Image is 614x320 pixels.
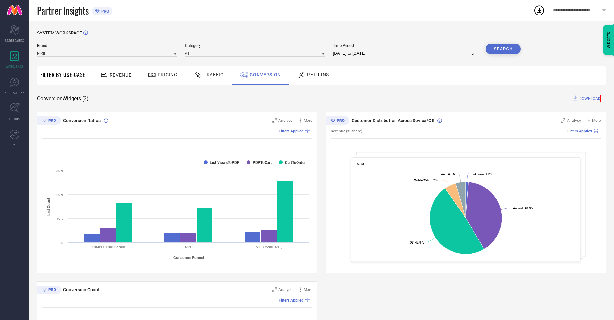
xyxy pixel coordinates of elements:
[326,116,349,126] div: Premium
[472,172,484,176] tspan: Unknown
[486,44,521,54] button: Search
[414,179,429,182] tspan: Mobile Web
[185,44,325,48] span: Category
[331,129,362,133] span: Revenue (% share)
[472,172,492,176] text: : 1.2 %
[158,72,178,77] span: Pricing
[204,72,224,77] span: Traffic
[56,193,63,197] text: 20 %
[37,116,61,126] div: Premium
[272,287,277,292] svg: Zoom
[5,90,24,95] span: SUGGESTIONS
[6,64,24,69] span: WORKSPACE
[304,118,312,123] span: More
[9,116,20,121] span: TRENDS
[592,118,601,123] span: More
[37,30,82,35] span: SYSTEM WORKSPACE
[92,245,125,249] text: COMPETITOR BRANDS
[285,160,306,165] text: CartToOrder
[100,9,109,14] span: PRO
[333,50,478,57] input: Select time period
[253,160,272,165] text: PDPToCart
[256,245,282,249] text: ALL BRANDS (ALL)
[311,129,312,133] span: |
[173,256,204,260] tspan: Consumer Funnel
[352,118,434,123] span: Customer Distribution Across Device/OS
[40,71,85,79] span: Filter By Use-Case
[357,162,365,166] span: NIKE
[63,118,101,123] span: Conversion Ratios
[513,207,523,210] tspan: Android
[12,142,18,147] span: FWD
[279,129,304,133] span: Filters Applied
[37,95,89,102] span: Conversion Widgets ( 3 )
[56,217,63,220] text: 10 %
[414,179,438,182] text: : 5.2 %
[579,95,601,102] span: DOWNLOAD
[409,241,414,244] tspan: IOS
[567,118,581,123] span: Analyse
[409,241,424,244] text: : 48.8 %
[311,298,312,303] span: |
[333,44,478,48] span: Time Period
[307,72,329,77] span: Returns
[278,118,292,123] span: Analyse
[56,169,63,173] text: 30 %
[278,287,292,292] span: Analyse
[61,241,63,245] text: 0
[5,38,24,43] span: SCORECARDS
[37,4,89,17] span: Partner Insights
[441,172,455,176] text: : 4.5 %
[441,172,446,176] tspan: Web
[250,72,281,77] span: Conversion
[304,287,312,292] span: More
[37,44,177,48] span: Brand
[210,160,239,165] text: List ViewsToPDP
[561,118,565,123] svg: Zoom
[567,129,592,133] span: Filters Applied
[600,129,601,133] span: |
[46,197,51,215] tspan: List Count
[533,5,545,16] div: Open download list
[513,207,533,210] text: : 40.3 %
[37,286,61,295] div: Premium
[110,73,132,78] span: Revenue
[185,245,192,249] text: NIKE
[279,298,304,303] span: Filters Applied
[63,287,100,292] span: Conversion Count
[272,118,277,123] svg: Zoom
